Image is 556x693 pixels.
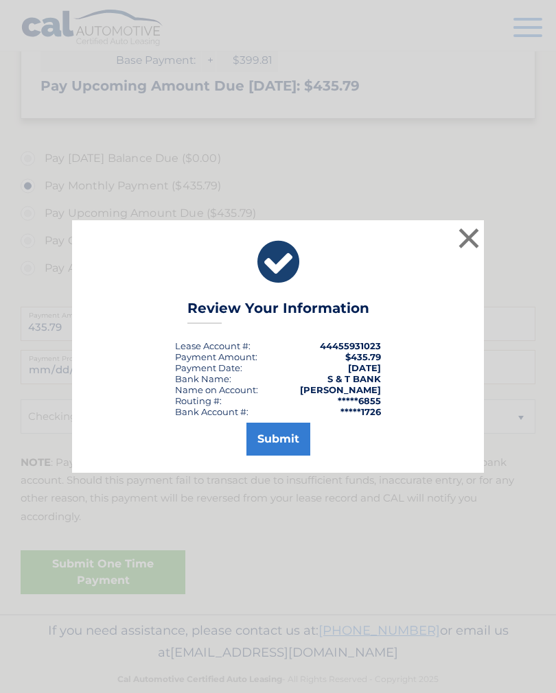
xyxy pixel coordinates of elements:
[300,384,381,395] strong: [PERSON_NAME]
[175,384,258,395] div: Name on Account:
[246,423,310,456] button: Submit
[455,224,483,252] button: ×
[175,362,242,373] div: :
[175,406,248,417] div: Bank Account #:
[327,373,381,384] strong: S & T BANK
[348,362,381,373] span: [DATE]
[187,300,369,324] h3: Review Your Information
[175,340,251,351] div: Lease Account #:
[175,373,231,384] div: Bank Name:
[175,362,240,373] span: Payment Date
[320,340,381,351] strong: 44455931023
[175,351,257,362] div: Payment Amount:
[345,351,381,362] span: $435.79
[175,395,222,406] div: Routing #:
